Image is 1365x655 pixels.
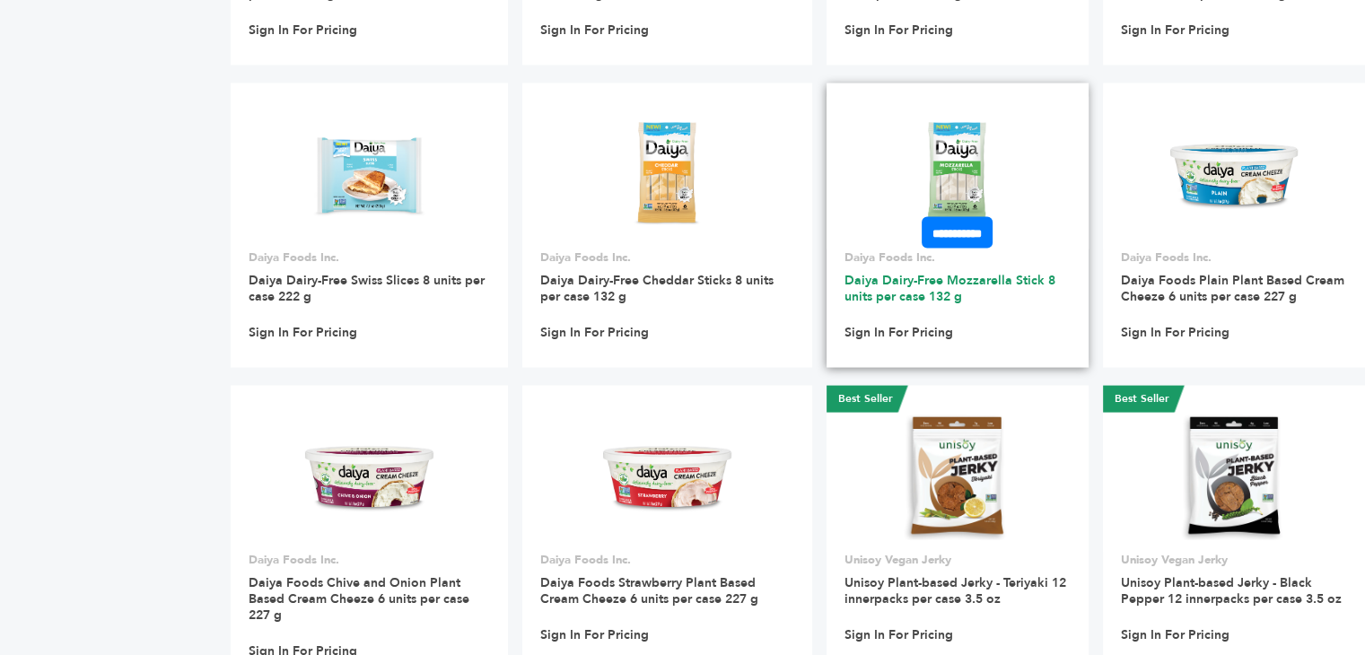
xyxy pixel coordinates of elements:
[540,552,793,568] p: Daiya Foods Inc.
[540,325,649,341] a: Sign In For Pricing
[1121,574,1342,607] a: Unisoy Plant-based Jerky - Black Pepper 12 innerpacks per case 3.5 oz
[249,249,490,266] p: Daiya Foods Inc.
[1121,627,1229,643] a: Sign In For Pricing
[844,22,953,39] a: Sign In For Pricing
[844,552,1071,568] p: Unisoy Vegan Jerky
[892,411,1022,541] img: Unisoy Plant-based Jerky - Teriyaki 12 innerpacks per case 3.5 oz
[1121,272,1344,305] a: Daiya Foods Plain Plant Based Cream Cheeze 6 units per case 227 g
[844,272,1055,305] a: Daiya Dairy-Free Mozzarella Stick 8 units per case 132 g
[1169,411,1299,541] img: Unisoy Plant-based Jerky - Black Pepper 12 innerpacks per case 3.5 oz
[249,552,490,568] p: Daiya Foods Inc.
[1121,552,1347,568] p: Unisoy Vegan Jerky
[892,109,1022,239] img: Daiya Dairy-Free Mozzarella Stick 8 units per case 132 g
[1121,249,1347,266] p: Daiya Foods Inc.
[844,325,953,341] a: Sign In For Pricing
[249,574,469,624] a: Daiya Foods Chive and Onion Plant Based Cream Cheeze 6 units per case 227 g
[249,22,357,39] a: Sign In For Pricing
[540,574,758,607] a: Daiya Foods Strawberry Plant Based Cream Cheeze 6 units per case 227 g
[540,249,793,266] p: Daiya Foods Inc.
[304,109,434,239] img: Daiya Dairy-Free Swiss Slices 8 units per case 222 g
[844,249,1071,266] p: Daiya Foods Inc.
[1121,22,1229,39] a: Sign In For Pricing
[602,411,732,541] img: Daiya Foods Strawberry Plant Based Cream Cheeze 6 units per case 227 g
[602,109,732,239] img: Daiya Dairy-Free Cheddar Sticks 8 units per case 132 g
[1121,325,1229,341] a: Sign In For Pricing
[540,22,649,39] a: Sign In For Pricing
[844,574,1066,607] a: Unisoy Plant-based Jerky - Teriyaki 12 innerpacks per case 3.5 oz
[249,272,485,305] a: Daiya Dairy-Free Swiss Slices 8 units per case 222 g
[1169,109,1299,239] img: Daiya Foods Plain Plant Based Cream Cheeze 6 units per case 227 g
[844,627,953,643] a: Sign In For Pricing
[540,272,774,305] a: Daiya Dairy-Free Cheddar Sticks 8 units per case 132 g
[249,325,357,341] a: Sign In For Pricing
[540,627,649,643] a: Sign In For Pricing
[304,411,434,541] img: Daiya Foods Chive and Onion Plant Based Cream Cheeze 6 units per case 227 g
